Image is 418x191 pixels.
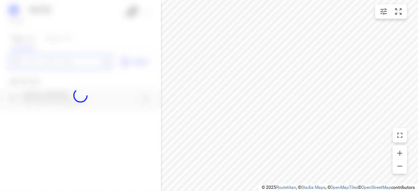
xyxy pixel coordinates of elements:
[375,4,407,19] div: small contained button group
[301,185,326,190] a: Stadia Maps
[377,4,391,19] button: Map settings
[391,4,406,19] button: Fit zoom
[276,185,296,190] a: Routetitan
[362,185,391,190] a: OpenStreetMap
[262,185,415,190] li: © 2025 , © , © © contributors
[331,185,358,190] a: OpenMapTiles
